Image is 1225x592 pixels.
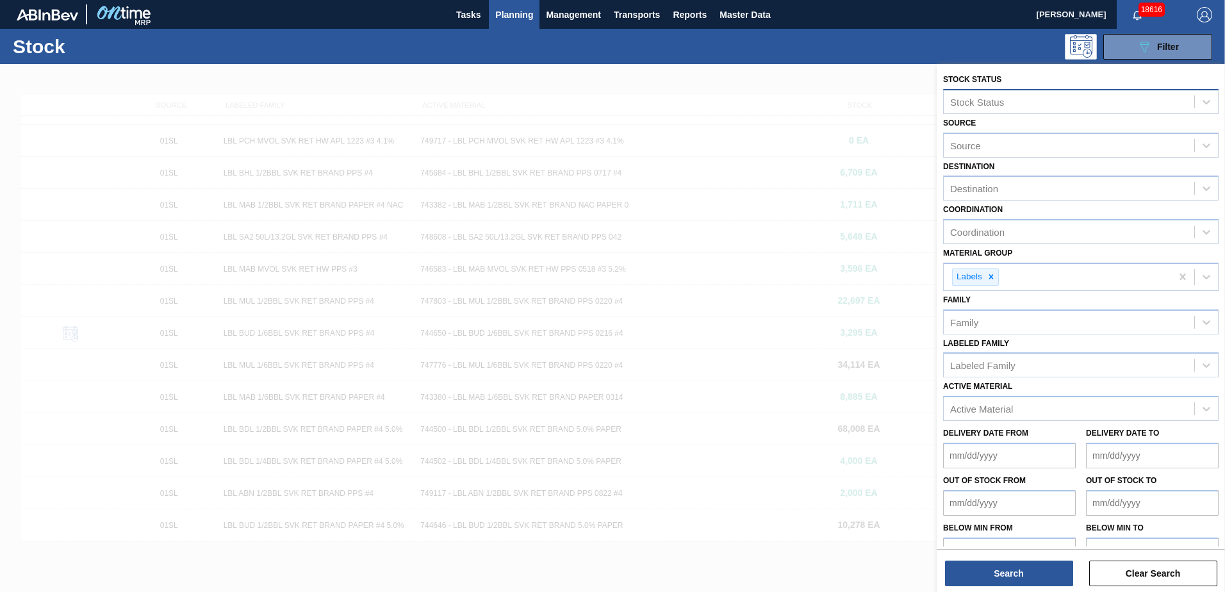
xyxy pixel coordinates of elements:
span: Filter [1157,42,1179,52]
div: Stock Status [950,96,1004,107]
input: mm/dd/yyyy [1086,538,1219,563]
label: Delivery Date from [943,429,1028,438]
span: Transports [614,7,660,22]
input: mm/dd/yyyy [1086,443,1219,468]
span: Planning [495,7,533,22]
input: mm/dd/yyyy [943,443,1076,468]
input: mm/dd/yyyy [943,490,1076,516]
label: Family [943,295,971,304]
label: Destination [943,162,994,171]
label: Material Group [943,249,1012,258]
label: Source [943,119,976,127]
span: Management [546,7,601,22]
div: Labeled Family [950,360,1015,371]
label: Out of Stock to [1086,476,1156,485]
h1: Stock [13,39,204,54]
label: Stock Status [943,75,1001,84]
div: Programming: no user selected [1065,34,1097,60]
div: Source [950,140,981,151]
img: TNhmsLtSVTkK8tSr43FrP2fwEKptu5GPRR3wAAAABJRU5ErkJggg== [17,9,78,21]
label: Active Material [943,382,1012,391]
div: Active Material [950,404,1013,415]
label: Below Min from [943,523,1013,532]
span: Tasks [454,7,482,22]
span: Master Data [719,7,770,22]
span: Reports [673,7,707,22]
img: Logout [1197,7,1212,22]
button: Filter [1103,34,1212,60]
span: 18616 [1139,3,1165,17]
div: Coordination [950,227,1005,238]
label: Out of Stock from [943,476,1026,485]
label: Below Min to [1086,523,1144,532]
input: mm/dd/yyyy [1086,490,1219,516]
label: Coordination [943,205,1003,214]
label: Delivery Date to [1086,429,1159,438]
div: Family [950,317,978,327]
div: Destination [950,183,998,194]
div: Labels [953,269,984,285]
button: Notifications [1117,6,1158,24]
input: mm/dd/yyyy [943,538,1076,563]
label: Labeled Family [943,339,1009,348]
